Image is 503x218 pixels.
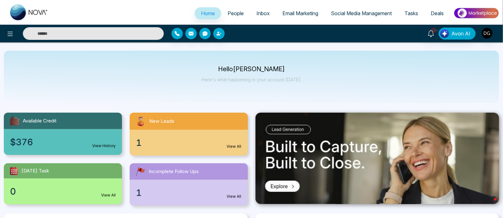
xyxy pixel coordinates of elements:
span: Available Credit [23,117,56,125]
a: 10+ [423,28,439,39]
span: People [228,10,244,16]
a: View All [101,192,116,198]
span: 0 [10,185,16,198]
iframe: Intercom live chat [481,196,497,212]
span: Avon AI [451,30,470,37]
span: 1 [136,136,142,149]
a: People [221,7,250,19]
a: View All [227,144,242,149]
img: Market-place.gif [453,6,499,20]
a: Email Marketing [276,7,325,19]
a: Home [195,7,221,19]
span: $376 [10,135,33,149]
span: Email Marketing [282,10,318,16]
p: Here's what happening in your account [DATE]. [202,77,301,82]
a: Deals [424,7,450,19]
span: Incomplete Follow Ups [149,168,199,175]
span: Inbox [256,10,270,16]
a: Incomplete Follow Ups1View All [126,163,252,206]
span: 1 [136,186,142,199]
span: 10+ [431,28,437,33]
img: Lead Flow [440,29,449,38]
span: Home [201,10,215,16]
img: User Avatar [482,28,493,39]
a: View All [227,194,242,199]
img: todayTask.svg [9,166,19,176]
img: Nova CRM Logo [10,4,48,20]
img: newLeads.svg [135,115,147,127]
p: Hello [PERSON_NAME] [202,66,301,72]
span: Deals [431,10,444,16]
button: Avon AI [439,28,476,40]
span: Tasks [404,10,418,16]
img: . [255,113,500,204]
a: Social Media Management [325,7,398,19]
img: availableCredit.svg [9,115,20,127]
a: View History [92,143,116,149]
span: [DATE] Task [22,167,49,175]
img: followUps.svg [135,166,146,177]
span: New Leads [149,118,174,125]
a: Tasks [398,7,424,19]
a: New Leads1View All [126,113,252,156]
a: Inbox [250,7,276,19]
span: Social Media Management [331,10,392,16]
